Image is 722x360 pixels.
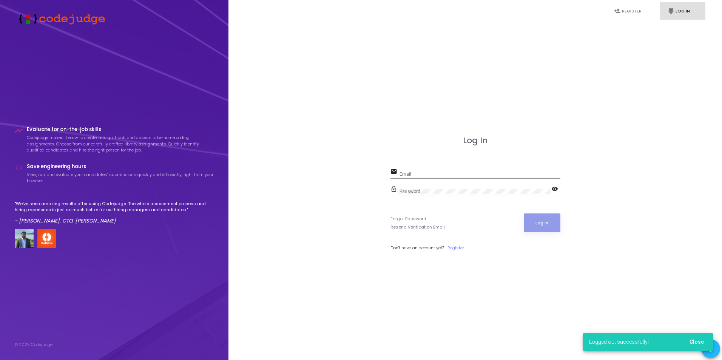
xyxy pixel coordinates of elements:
[27,172,214,184] p: View, run, and evaluate your candidates’ submissions quickly and efficiently, right from your bro...
[606,2,652,20] a: person_addRegister
[27,164,214,170] h4: Save engineering hours
[683,335,710,349] button: Close
[27,134,214,153] p: Codejudge makes it easy to create, assign, track, and assess take-home coding assignments. Choose...
[15,341,52,348] div: © 2025 Codejudge
[27,127,214,133] h4: Evaluate for on-the-job skills
[15,164,23,172] i: code
[447,245,464,251] a: Register
[400,172,560,177] input: Email
[390,216,426,222] a: Forgot Password
[15,217,116,224] em: - [PERSON_NAME], CTO, [PERSON_NAME]
[589,338,649,346] span: Logged out successfully!
[614,8,621,14] i: person_add
[524,213,560,232] button: Log In
[390,224,445,230] a: Resend Verification Email
[390,245,444,251] span: Don't have an account yet?
[390,168,400,177] mat-icon: email
[390,136,560,145] h3: Log In
[690,339,704,345] span: Close
[660,2,705,20] a: fingerprintLog In
[15,229,34,248] img: user image
[551,185,560,194] mat-icon: visibility
[37,229,56,248] img: company-logo
[668,8,674,14] i: fingerprint
[15,201,214,213] p: "We've seen amazing results after using Codejudge. The whole assessment process and hiring experi...
[390,185,400,194] mat-icon: lock_outline
[15,127,23,135] i: timeline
